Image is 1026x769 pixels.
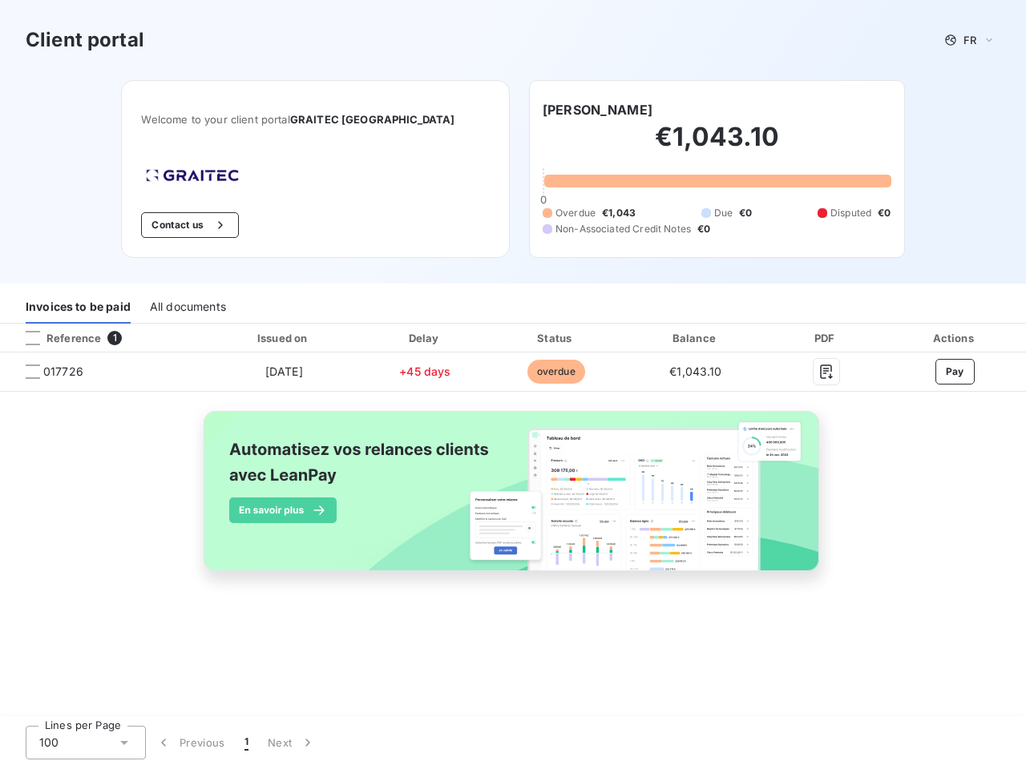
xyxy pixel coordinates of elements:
[265,364,303,378] span: [DATE]
[13,331,101,345] div: Reference
[141,212,238,238] button: Contact us
[878,206,891,220] span: €0
[141,164,244,187] img: Company logo
[26,26,144,54] h3: Client portal
[935,359,975,384] button: Pay
[626,330,765,346] div: Balance
[210,330,357,346] div: Issued on
[244,735,248,751] span: 1
[364,330,486,346] div: Delay
[963,34,976,46] span: FR
[669,364,721,378] span: €1,043.10
[555,206,596,220] span: Overdue
[146,726,235,759] button: Previous
[235,726,258,759] button: 1
[107,331,122,345] span: 1
[527,360,585,384] span: overdue
[772,330,881,346] div: PDF
[150,290,226,324] div: All documents
[739,206,752,220] span: €0
[399,364,450,378] span: +45 days
[697,222,710,236] span: €0
[290,113,455,126] span: GRAITEC [GEOGRAPHIC_DATA]
[189,401,837,598] img: banner
[492,330,620,346] div: Status
[26,290,131,324] div: Invoices to be paid
[543,100,652,119] h6: [PERSON_NAME]
[258,726,325,759] button: Next
[141,113,490,126] span: Welcome to your client portal
[830,206,871,220] span: Disputed
[602,206,636,220] span: €1,043
[714,206,733,220] span: Due
[555,222,691,236] span: Non-Associated Credit Notes
[540,193,547,206] span: 0
[887,330,1023,346] div: Actions
[543,121,891,169] h2: €1,043.10
[43,364,83,380] span: 017726
[39,735,59,751] span: 100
